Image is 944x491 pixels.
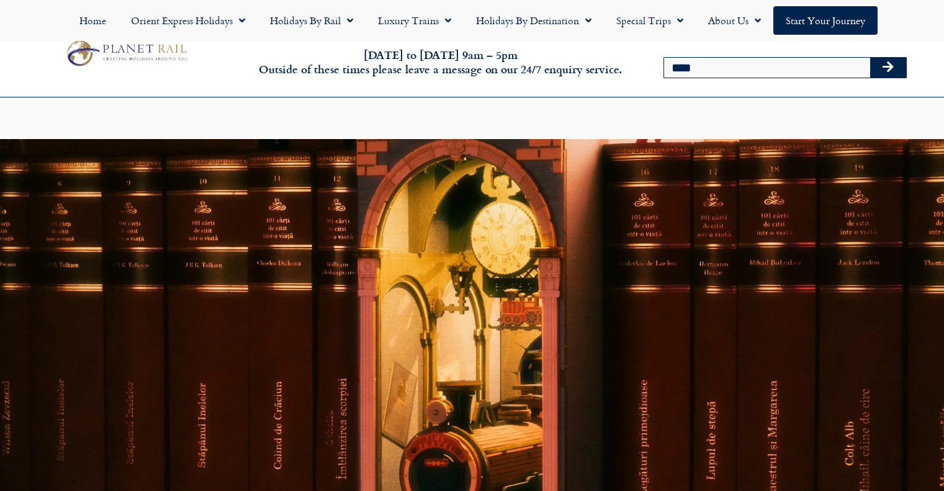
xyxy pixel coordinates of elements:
img: Planet Rail Train Holidays Logo [61,37,191,69]
a: Orient Express Holidays [119,6,258,35]
a: Luxury Trains [366,6,464,35]
a: Holidays by Rail [258,6,366,35]
a: Start your Journey [773,6,878,35]
a: Home [67,6,119,35]
h6: [DATE] to [DATE] 9am – 5pm Outside of these times please leave a message on our 24/7 enquiry serv... [255,48,626,77]
nav: Menu [6,6,938,35]
button: Search [870,58,906,78]
a: Holidays by Destination [464,6,604,35]
a: About Us [696,6,773,35]
a: Special Trips [604,6,696,35]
